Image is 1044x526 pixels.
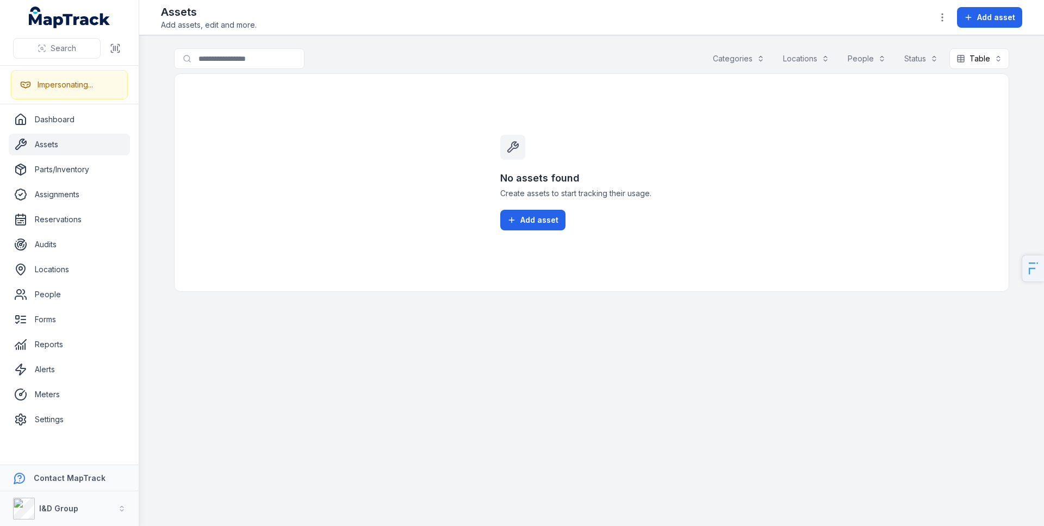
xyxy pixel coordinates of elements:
span: Add asset [977,12,1015,23]
a: Assets [9,134,130,155]
div: Impersonating... [38,79,93,90]
a: Reservations [9,209,130,230]
span: Create assets to start tracking their usage. [500,188,683,199]
a: Parts/Inventory [9,159,130,180]
a: Alerts [9,359,130,380]
a: Locations [9,259,130,280]
button: Add asset [500,210,565,230]
strong: Contact MapTrack [34,473,105,483]
a: Audits [9,234,130,255]
a: Settings [9,409,130,430]
button: People [841,48,893,69]
button: Add asset [957,7,1022,28]
h3: No assets found [500,171,683,186]
button: Status [897,48,945,69]
strong: I&D Group [39,504,78,513]
a: Meters [9,384,130,405]
button: Search [13,38,101,59]
a: Forms [9,309,130,330]
a: Reports [9,334,130,355]
a: Assignments [9,184,130,205]
a: People [9,284,130,305]
span: Search [51,43,76,54]
span: Add assets, edit and more. [161,20,257,30]
span: Add asset [520,215,558,226]
h2: Assets [161,4,257,20]
button: Table [949,48,1009,69]
a: Dashboard [9,109,130,130]
a: MapTrack [29,7,110,28]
